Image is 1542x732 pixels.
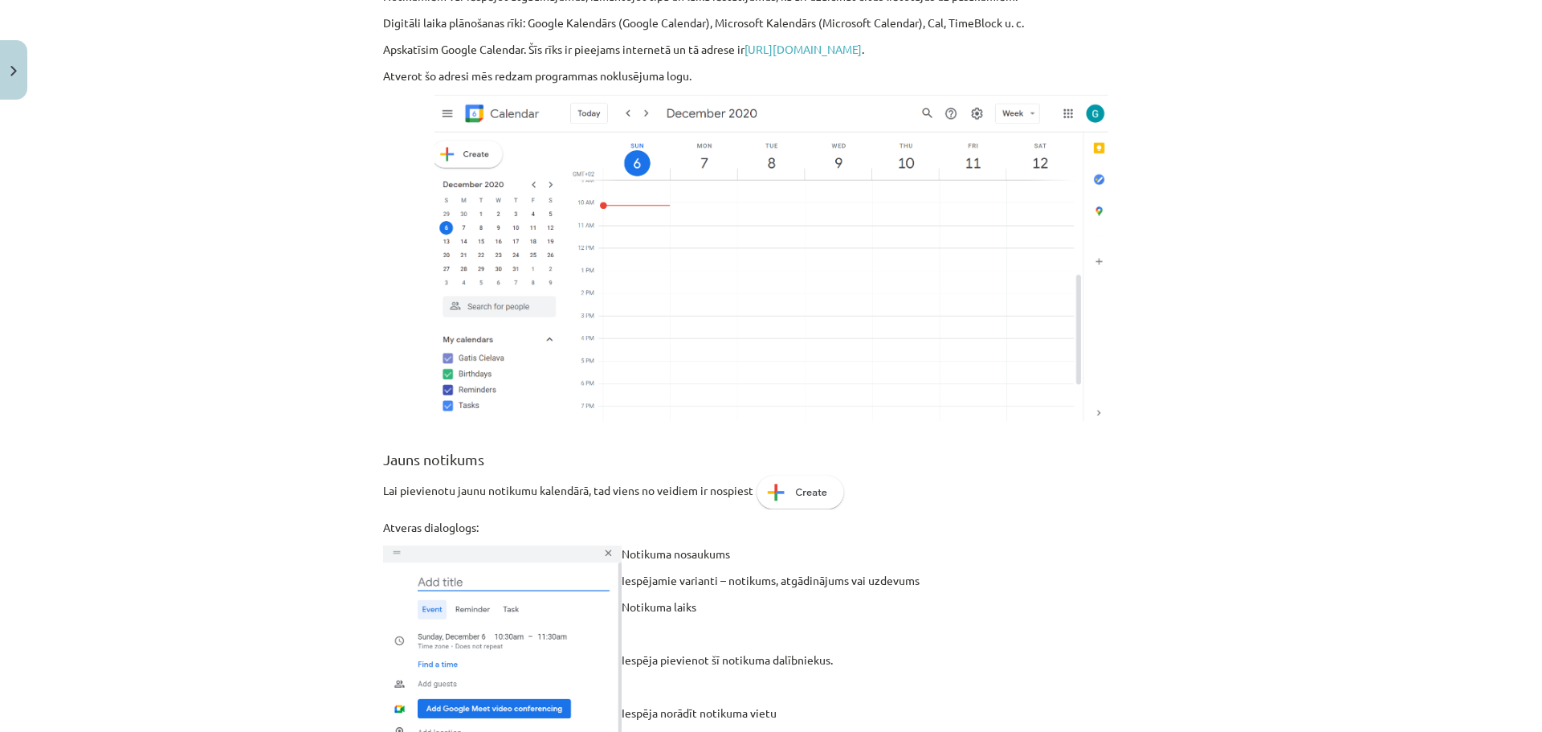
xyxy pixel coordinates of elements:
p: Atverot šo adresi mēs redzam programmas noklusējuma logu. [383,67,1159,84]
p: Digitāli laika plānošanas rīki: Google Kalendārs (Google Calendar), Microsoft Kalendārs (Microsof... [383,14,1159,31]
p: Atveras dialoglogs: [383,519,1159,536]
p: Apskatīsim Google Calendar. Šīs rīks ir pieejams internetā un tā adrese ir . [383,41,1159,58]
p: Iespēja norādīt notikuma vietu [383,705,1159,722]
a: [URL][DOMAIN_NAME] [744,42,862,56]
p: Notikuma laiks [383,599,1159,615]
h2: Jauns notikums [383,431,1159,470]
p: Iespējamie varianti – notikums, atgādinājums vai uzdevums [383,572,1159,589]
p: Notikuma nosaukums [383,546,1159,562]
img: icon-close-lesson-0947bae3869378f0d4975bcd49f059093ad1ed9edebbc8119c70593378902aed.svg [10,66,17,76]
p: Lai pievienotu jaunu notikumu kalendārā, tad viens no veidiem ir nospiest [383,474,1159,509]
p: Iespēja pievienot šī notikuma dalībniekus. [383,652,1159,669]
